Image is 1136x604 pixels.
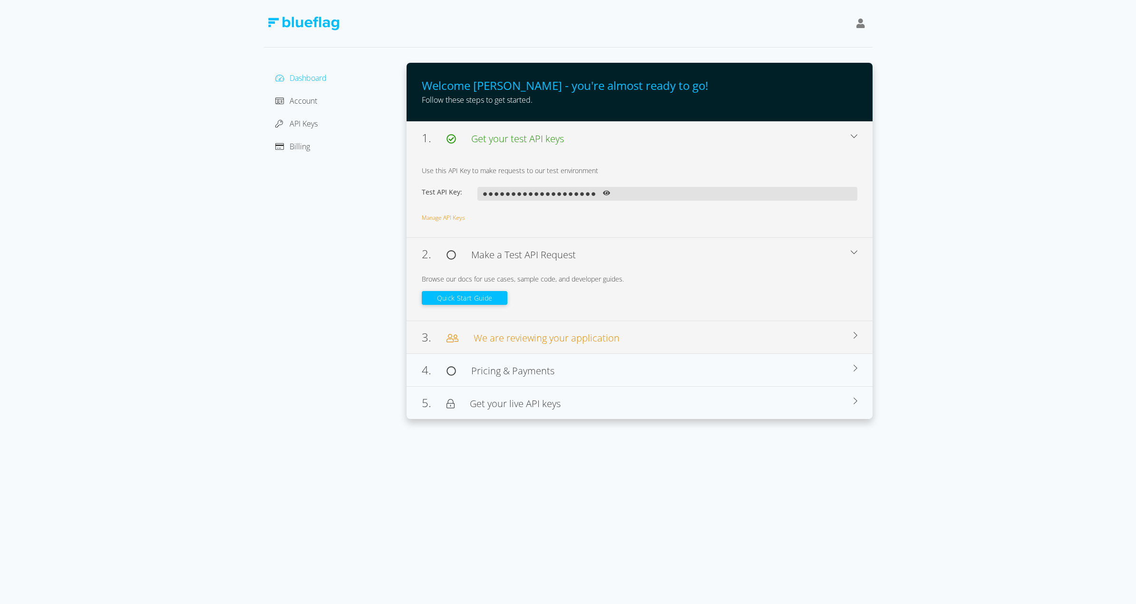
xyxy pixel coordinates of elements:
div: Browse our docs for use cases, sample code, and developer guides. [422,274,857,284]
span: 4. [422,362,447,378]
span: Billing [290,141,310,152]
span: 2. [422,246,447,262]
span: Pricing & Payments [471,364,554,377]
span: 3. [422,329,447,345]
a: Account [275,96,317,106]
span: Account [290,96,317,106]
span: Get your live API keys [470,397,561,410]
a: API Keys [275,118,318,129]
span: Welcome [PERSON_NAME] - you're almost ready to go! [422,78,708,93]
span: Dashboard [290,73,327,83]
span: We are reviewing your application [474,331,620,344]
span: API Keys [290,118,318,129]
img: Blue Flag Logo [268,17,339,30]
a: Billing [275,141,310,152]
a: Dashboard [275,73,327,83]
div: Use this API Key to make requests to our test environment [422,166,857,175]
button: Quick Start Guide [422,291,508,305]
span: Make a Test API Request [471,248,576,261]
span: 1. [422,130,447,146]
span: Get your test API keys [471,132,564,145]
span: Test API Key: [422,187,477,201]
a: Manage API Keys [422,214,465,222]
span: 5. [422,395,447,410]
span: Follow these steps to get started. [422,95,533,105]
